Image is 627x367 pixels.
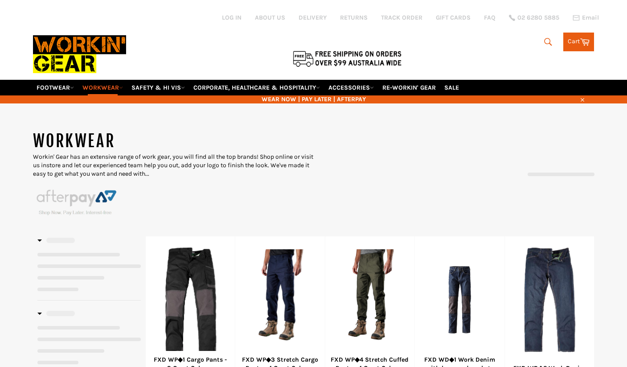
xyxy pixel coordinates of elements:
[381,13,422,22] a: TRACK ORDER
[190,80,324,95] a: CORPORATE, HEALTHCARE & HOSPITALITY
[484,13,496,22] a: FAQ
[325,80,377,95] a: ACCESSORIES
[299,13,327,22] a: DELIVERY
[246,249,314,350] img: FXD WP◆3 Stretch Cargo Pants - 4 Great Colours
[436,13,471,22] a: GIFT CARDS
[255,13,285,22] a: ABOUT US
[33,95,594,103] span: WEAR NOW | PAY LATER | AFTERPAY
[379,80,439,95] a: RE-WORKIN' GEAR
[441,80,463,95] a: SALE
[33,130,314,153] h1: WORKWEAR
[336,249,404,350] img: FXD WP◆4 Stretch Cuffed Pants - 4 Great Colours
[563,33,594,51] a: Cart
[517,15,559,21] span: 02 6280 5885
[79,80,127,95] a: WORKWEAR
[128,80,189,95] a: SAFETY & HI VIS
[222,14,242,21] a: Log in
[340,13,368,22] a: RETURNS
[33,80,78,95] a: FOOTWEAR
[162,247,218,352] img: FXD WP◆1 Cargo Pants - 4 Great Colours - Workin' Gear
[573,14,599,21] a: Email
[33,153,314,178] p: Workin' Gear has an extensive range of work gear, you will find all the top brands! Shop online o...
[426,266,493,334] img: FXD WD◆1 Work Denim with knee pad pockets - Workin' Gear
[33,29,126,79] img: Workin Gear leaders in Workwear, Safety Boots, PPE, Uniforms. Australia's No.1 in Workwear
[509,15,559,21] a: 02 6280 5885
[520,247,580,352] img: FXD WD◆2 Work Denim - Workin' Gear
[291,49,403,68] img: Flat $9.95 shipping Australia wide
[582,15,599,21] span: Email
